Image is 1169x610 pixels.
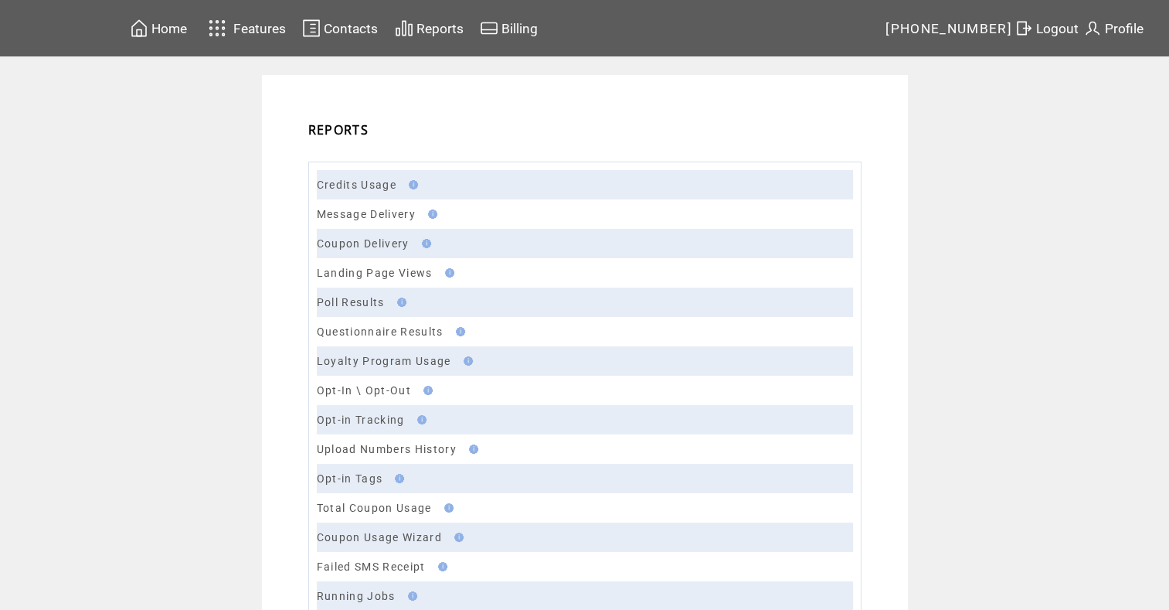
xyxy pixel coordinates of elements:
[302,19,321,38] img: contacts.svg
[464,445,478,454] img: help.gif
[317,590,396,602] a: Running Jobs
[885,21,1012,36] span: [PHONE_NUMBER]
[1083,19,1102,38] img: profile.svg
[404,180,418,189] img: help.gif
[390,474,404,483] img: help.gif
[440,268,454,278] img: help.gif
[317,267,433,279] a: Landing Page Views
[317,355,451,367] a: Loyalty Program Usage
[395,19,413,38] img: chart.svg
[324,21,378,36] span: Contacts
[423,210,437,219] img: help.gif
[317,531,442,544] a: Coupon Usage Wizard
[317,561,426,573] a: Failed SMS Receipt
[317,414,405,426] a: Opt-in Tracking
[477,16,540,40] a: Billing
[317,502,432,514] a: Total Coupon Usage
[480,19,498,38] img: creidtcard.svg
[317,325,443,338] a: Questionnaire Results
[300,16,380,40] a: Contacts
[392,298,406,307] img: help.gif
[450,533,464,542] img: help.gif
[413,415,426,424] img: help.gif
[317,443,457,455] a: Upload Numbers History
[127,16,189,40] a: Home
[202,13,289,43] a: Features
[317,472,383,485] a: Opt-in Tags
[440,503,454,513] img: help.gif
[317,296,385,308] a: Poll Results
[317,237,409,250] a: Coupon Delivery
[317,384,411,397] a: Opt-In \ Opt-Out
[451,327,465,336] img: help.gif
[1081,16,1146,40] a: Profile
[151,21,187,36] span: Home
[233,21,286,36] span: Features
[416,21,464,36] span: Reports
[392,16,466,40] a: Reports
[417,239,431,248] img: help.gif
[403,591,417,601] img: help.gif
[1014,19,1033,38] img: exit.svg
[317,208,416,220] a: Message Delivery
[204,15,231,41] img: features.svg
[501,21,538,36] span: Billing
[1105,21,1144,36] span: Profile
[317,179,396,191] a: Credits Usage
[419,386,433,395] img: help.gif
[308,121,369,138] span: REPORTS
[1012,16,1081,40] a: Logout
[1036,21,1079,36] span: Logout
[130,19,148,38] img: home.svg
[459,356,473,366] img: help.gif
[433,562,447,571] img: help.gif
